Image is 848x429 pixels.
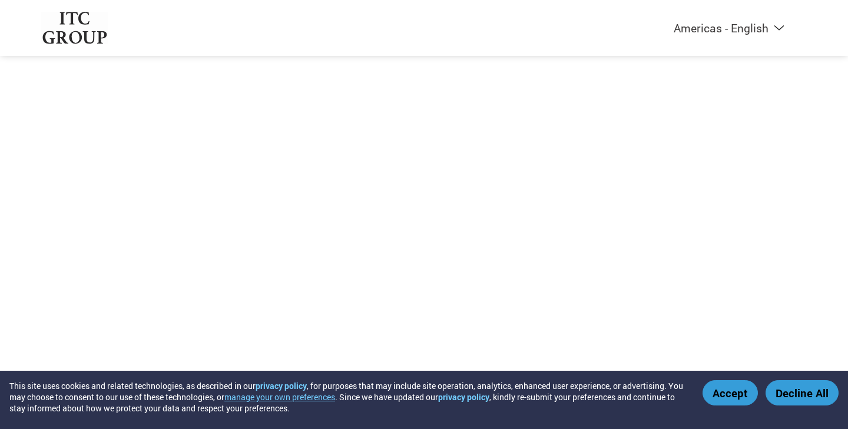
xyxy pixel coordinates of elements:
button: Decline All [766,380,839,405]
img: ITC Group [41,12,108,44]
button: Accept [703,380,758,405]
div: This site uses cookies and related technologies, as described in our , for purposes that may incl... [9,380,685,414]
button: manage your own preferences [224,391,335,403]
a: privacy policy [438,391,489,403]
a: privacy policy [256,380,307,391]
